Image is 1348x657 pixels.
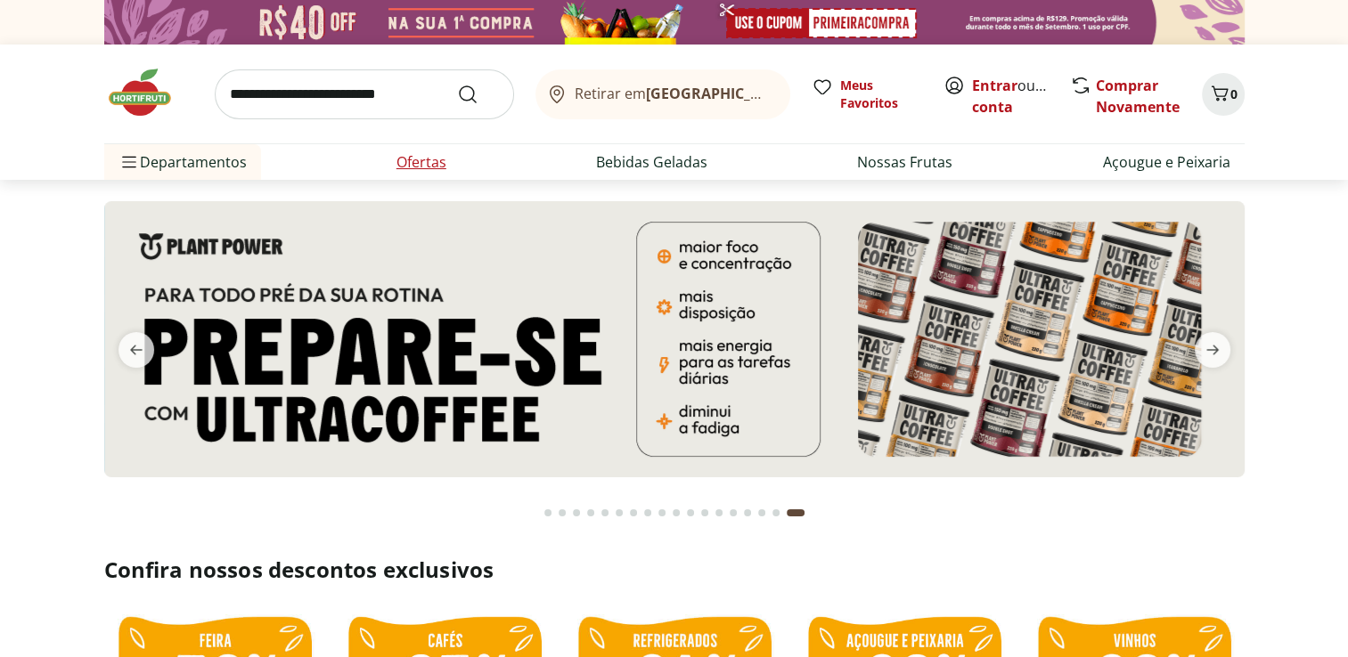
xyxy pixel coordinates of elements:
[118,141,140,183] button: Menu
[555,491,569,534] button: Go to page 2 from fs-carousel
[541,491,555,534] button: Go to page 1 from fs-carousel
[215,69,514,119] input: search
[769,491,783,534] button: Go to page 17 from fs-carousel
[535,69,790,119] button: Retirar em[GEOGRAPHIC_DATA]/[GEOGRAPHIC_DATA]
[641,491,655,534] button: Go to page 8 from fs-carousel
[598,491,612,534] button: Go to page 5 from fs-carousel
[118,141,247,183] span: Departamentos
[783,491,808,534] button: Current page from fs-carousel
[683,491,698,534] button: Go to page 11 from fs-carousel
[457,84,500,105] button: Submit Search
[698,491,712,534] button: Go to page 12 from fs-carousel
[655,491,669,534] button: Go to page 9 from fs-carousel
[840,77,922,112] span: Meus Favoritos
[972,75,1051,118] span: ou
[596,151,707,173] a: Bebidas Geladas
[972,76,1070,117] a: Criar conta
[857,151,952,173] a: Nossas Frutas
[104,66,193,119] img: Hortifruti
[1202,73,1245,116] button: Carrinho
[712,491,726,534] button: Go to page 13 from fs-carousel
[584,491,598,534] button: Go to page 4 from fs-carousel
[972,76,1017,95] a: Entrar
[740,491,755,534] button: Go to page 15 from fs-carousel
[104,556,1245,584] h2: Confira nossos descontos exclusivos
[569,491,584,534] button: Go to page 3 from fs-carousel
[104,332,168,368] button: previous
[396,151,446,173] a: Ofertas
[1181,332,1245,368] button: next
[755,491,769,534] button: Go to page 16 from fs-carousel
[1230,85,1238,102] span: 0
[812,77,922,112] a: Meus Favoritos
[726,491,740,534] button: Go to page 14 from fs-carousel
[646,84,946,103] b: [GEOGRAPHIC_DATA]/[GEOGRAPHIC_DATA]
[575,85,772,101] span: Retirar em
[626,491,641,534] button: Go to page 7 from fs-carousel
[1096,76,1180,117] a: Comprar Novamente
[104,201,1245,477] img: 3 corações
[612,491,626,534] button: Go to page 6 from fs-carousel
[1103,151,1230,173] a: Açougue e Peixaria
[669,491,683,534] button: Go to page 10 from fs-carousel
